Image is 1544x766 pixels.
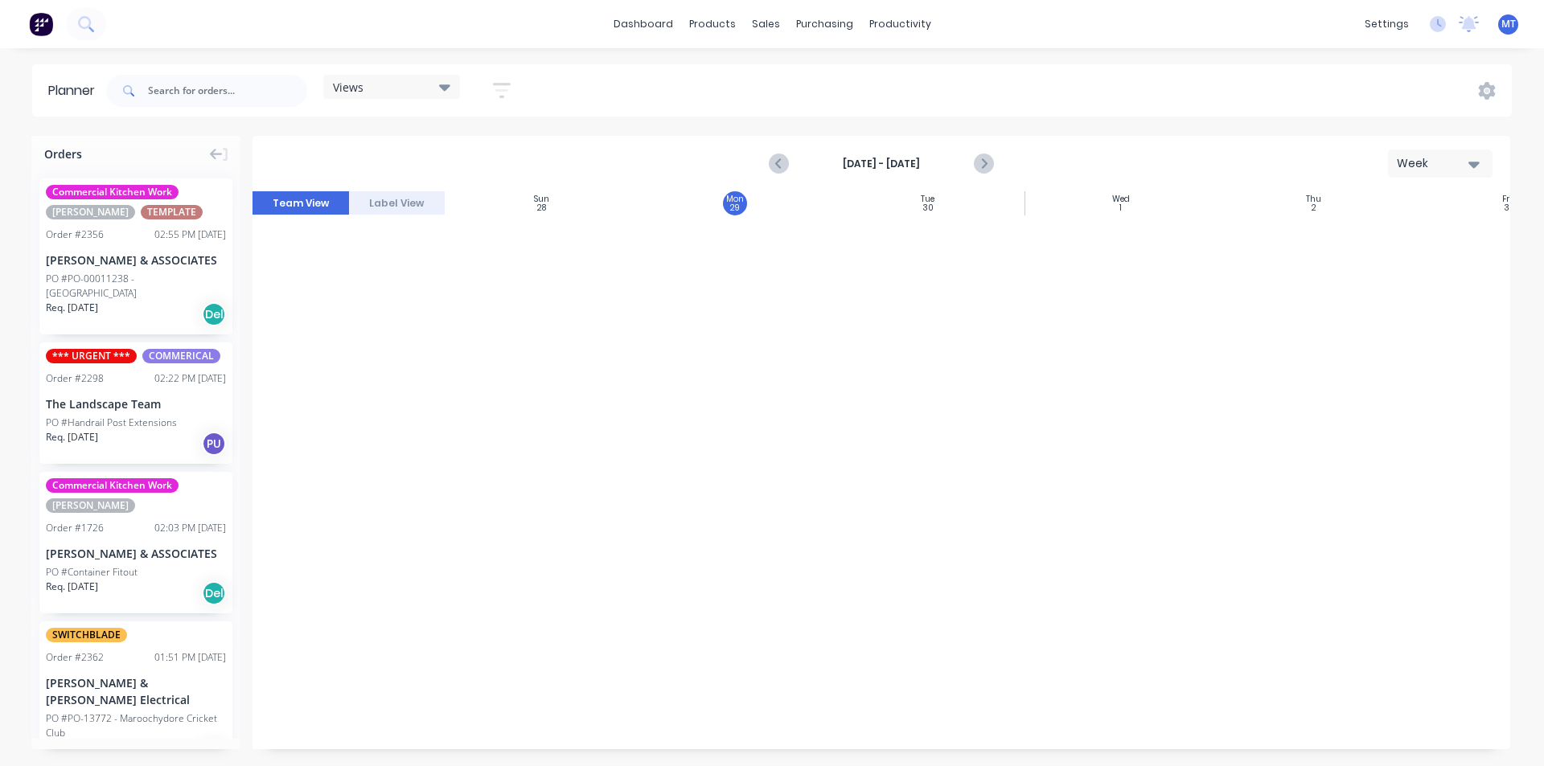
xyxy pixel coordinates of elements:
span: Commercial Kitchen Work [46,478,179,493]
div: Fri [1502,195,1512,204]
div: settings [1357,12,1417,36]
div: 28 [537,204,546,212]
div: productivity [861,12,939,36]
input: Search for orders... [148,75,307,107]
div: Del [202,302,226,326]
div: 3 [1504,204,1509,212]
span: MT [1501,17,1516,31]
div: sales [744,12,788,36]
div: 01:51 PM [DATE] [154,650,226,665]
span: [PERSON_NAME] [46,498,135,513]
div: PO #Handrail Post Extensions [46,416,177,430]
div: Order # 2356 [46,227,104,242]
div: [PERSON_NAME] & ASSOCIATES [46,545,226,562]
a: dashboard [606,12,681,36]
span: Req. [DATE] [46,430,98,444]
div: [PERSON_NAME] & ASSOCIATES [46,252,226,268]
button: Week [1388,150,1493,178]
div: PO #Container Fitout [46,565,138,580]
span: Views [333,79,363,96]
div: purchasing [788,12,861,36]
span: TEMPLATE [141,205,203,219]
span: COMMERICAL [142,349,220,363]
span: Commercial Kitchen Work [46,185,179,199]
div: PU [202,432,226,456]
div: Del [202,581,226,605]
div: 1 [1119,204,1122,212]
strong: [DATE] - [DATE] [801,157,962,171]
div: [PERSON_NAME] & [PERSON_NAME] Electrical [46,674,226,708]
span: [PERSON_NAME] [46,205,135,219]
div: 02:03 PM [DATE] [154,521,226,535]
div: The Landscape Team [46,395,226,412]
div: Week [1397,155,1471,172]
div: 02:55 PM [DATE] [154,227,226,242]
span: Req. [DATE] [46,301,98,315]
div: Tue [921,195,934,204]
div: Order # 2298 [46,371,104,386]
div: PO #PO-13772 - Maroochydore Cricket Club [46,711,226,740]
button: Label View [349,191,446,215]
span: SWITCHBLADE [46,628,127,642]
div: Thu [1306,195,1321,204]
div: PO #PO-00011238 - [GEOGRAPHIC_DATA] [46,272,226,301]
div: Mon [726,195,744,204]
div: products [681,12,744,36]
div: Order # 1726 [46,521,104,535]
div: Wed [1112,195,1130,204]
span: Orders [44,145,82,162]
div: Planner [48,81,103,100]
span: Req. [DATE] [46,580,98,594]
img: Factory [29,12,53,36]
div: Order # 2362 [46,650,104,665]
div: 30 [922,204,934,212]
div: Sun [534,195,549,204]
div: 29 [730,204,740,212]
button: Team View [253,191,349,215]
div: 02:22 PM [DATE] [154,371,226,386]
div: 2 [1312,204,1316,212]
